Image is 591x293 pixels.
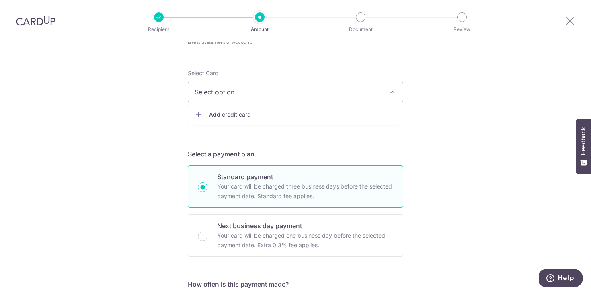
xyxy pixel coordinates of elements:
[576,119,591,174] button: Feedback - Show survey
[217,231,393,250] p: Your card will be charged one business day before the selected payment date. Extra 0.3% fee applies.
[217,221,393,231] p: Next business day payment
[331,25,390,33] p: Document
[195,87,382,97] span: Select option
[580,127,587,155] span: Feedback
[129,25,189,33] p: Recipient
[188,70,219,76] span: translation missing: en.payables.payment_networks.credit_card.summary.labels.select_card
[209,111,396,119] span: Add credit card
[539,269,583,289] iframe: Opens a widget where you can find more information
[188,82,403,102] button: Select option
[217,172,393,182] p: Standard payment
[16,16,55,26] img: CardUp
[188,279,403,289] h5: How often is this payment made?
[188,104,403,125] ul: Select option
[188,107,403,122] a: Add credit card
[230,25,289,33] p: Amount
[432,25,492,33] p: Review
[188,149,403,159] h5: Select a payment plan
[217,182,393,201] p: Your card will be charged three business days before the selected payment date. Standard fee appl...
